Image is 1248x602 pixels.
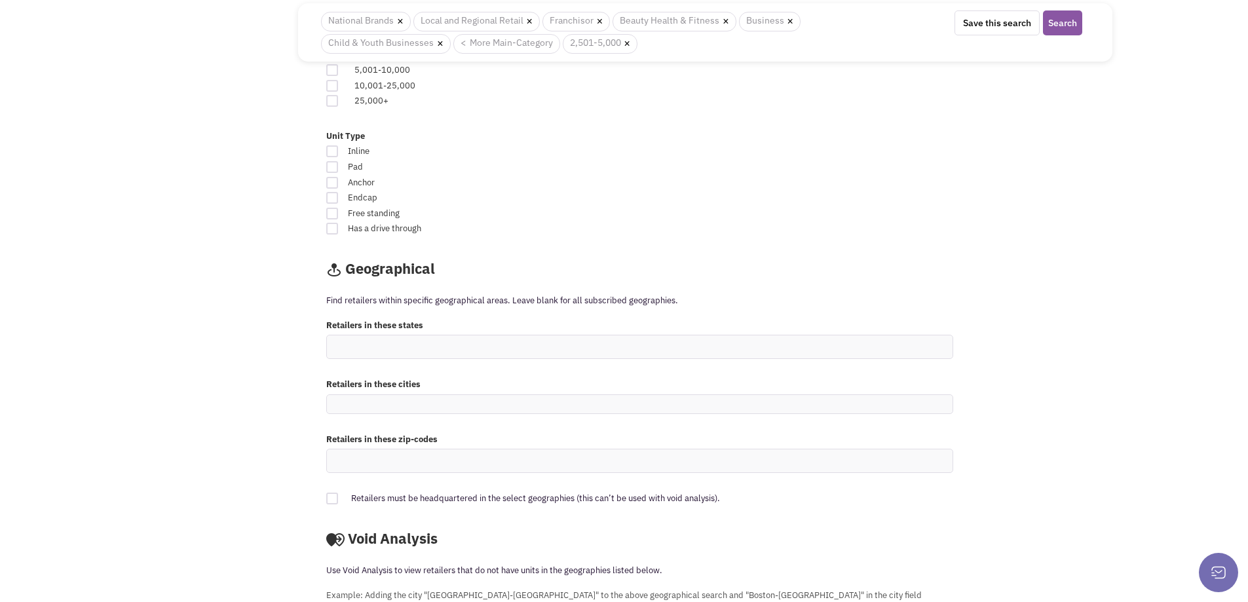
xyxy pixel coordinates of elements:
span: National Brands [321,12,410,31]
span: Has a drive through [339,223,749,235]
span: Retailers must be headquartered in the select geographies (this can’t be used with void analysis). [343,493,939,505]
span: Child & Youth Businesses [321,34,450,54]
a: × [597,16,603,28]
button: Search [1043,10,1082,35]
a: < More Main-Category [453,34,560,54]
label: Retailers in these cities [326,379,953,391]
a: × [397,16,403,28]
span: 5,001-10,000 [354,64,410,75]
label: Size needs (SqFt) [326,3,953,15]
p: Find retailers within specific geographical areas. Leave blank for all subscribed geographies. [326,295,1084,307]
span: 25,000+ [354,95,388,106]
span: Anchor [339,177,749,189]
span: Endcap [339,192,749,204]
a: × [624,38,630,50]
label: Geographical [318,258,962,278]
img: icon-geographical.png [326,262,342,278]
span: 2,501-5,000 [563,34,637,54]
span: Pad [339,161,749,174]
span: Free standing [339,208,749,220]
span: 10,001-25,000 [354,80,415,91]
span: Franchisor [542,12,610,31]
span: Local and Regional Retail [413,12,540,31]
span: Beauty Health & Fitness [613,12,736,31]
span: Business [739,12,801,31]
label: Void Analysis [318,528,962,548]
p: Use Void Analysis to view retailers that do not have units in the geographies listed below. [326,565,1084,577]
a: × [437,38,443,50]
button: Save this search [955,10,1040,35]
label: Retailers in these states [326,320,953,332]
a: × [723,16,728,28]
a: × [527,16,533,28]
span: Inline [339,145,749,158]
a: × [787,16,793,28]
label: Retailers in these zip-codes [326,434,953,446]
label: Unit Type [326,130,953,143]
img: icon-voidanalysis.png [326,533,345,546]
